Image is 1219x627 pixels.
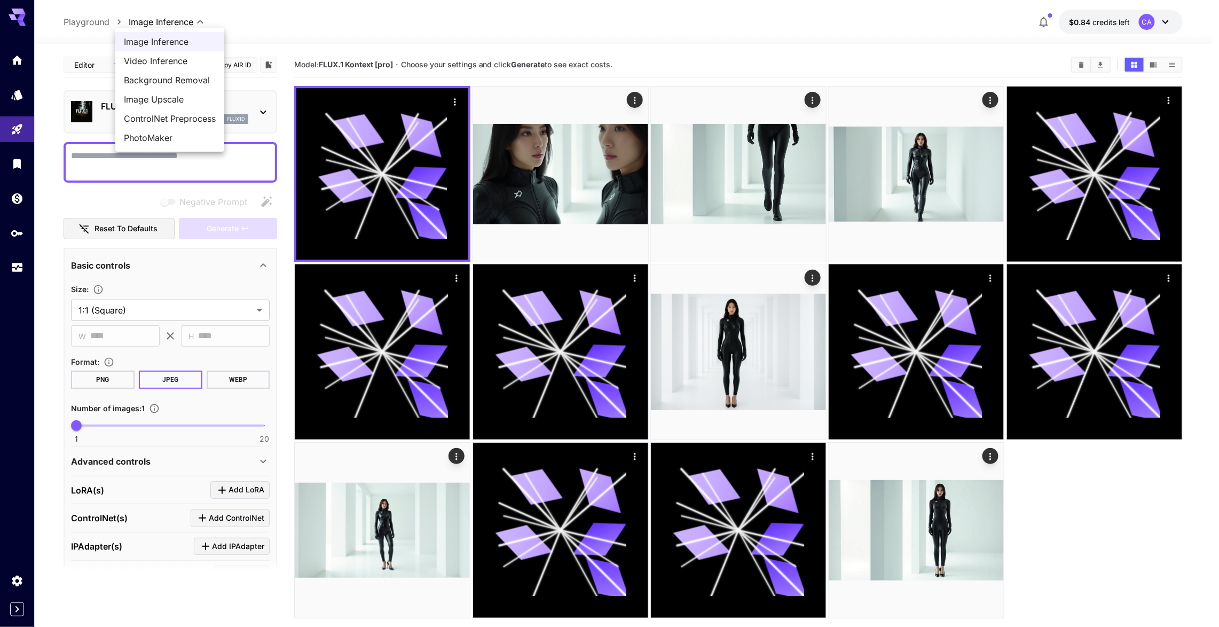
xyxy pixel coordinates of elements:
[124,93,216,106] span: Image Upscale
[124,54,216,67] span: Video Inference
[124,112,216,125] span: ControlNet Preprocess
[124,74,216,87] span: Background Removal
[124,131,216,144] span: PhotoMaker
[124,35,216,48] span: Image Inference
